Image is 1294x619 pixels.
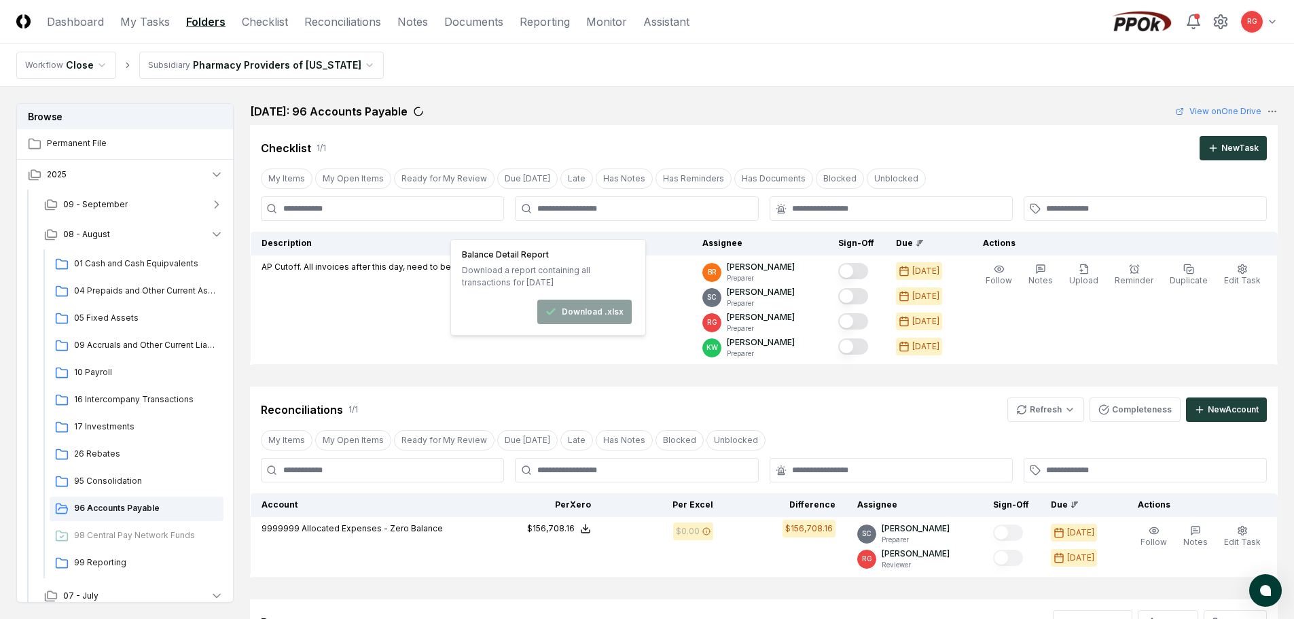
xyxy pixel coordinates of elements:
[262,499,469,511] div: Account
[785,523,833,535] div: $156,708.16
[148,59,190,71] div: Subsidiary
[497,430,558,450] button: Due Today
[480,493,602,517] th: Per Xero
[251,232,692,255] th: Description
[462,251,632,259] h4: Balance Detail Report
[262,261,588,273] p: AP Cutoff. All invoices after this day, need to be recorded in the next close month.
[882,535,950,545] p: Preparer
[727,286,795,298] p: [PERSON_NAME]
[74,312,218,324] span: 05 Fixed Assets
[983,261,1015,289] button: Follow
[527,523,575,535] div: $156,708.16
[17,104,233,129] h3: Browse
[186,14,226,30] a: Folders
[1167,261,1210,289] button: Duplicate
[50,524,223,548] a: 98 Central Pay Network Funds
[727,261,795,273] p: [PERSON_NAME]
[50,415,223,440] a: 17 Investments
[1249,574,1282,607] button: atlas-launcher
[33,219,234,249] button: 08 - August
[74,556,218,569] span: 99 Reporting
[1221,523,1263,551] button: Edit Task
[1026,261,1056,289] button: Notes
[1224,537,1261,547] span: Edit Task
[643,14,689,30] a: Assistant
[1240,10,1264,34] button: RG
[50,334,223,358] a: 09 Accruals and Other Current Liabilities
[896,237,950,249] div: Due
[50,551,223,576] a: 99 Reporting
[1028,275,1053,285] span: Notes
[397,14,428,30] a: Notes
[846,493,982,517] th: Assignee
[50,388,223,412] a: 16 Intercompany Transactions
[838,313,868,330] button: Mark complete
[74,475,218,487] span: 95 Consolidation
[1140,537,1167,547] span: Follow
[1109,11,1174,33] img: PPOk logo
[74,258,218,270] span: 01 Cash and Cash Equipvalents
[1221,142,1259,154] div: New Task
[862,554,872,564] span: RG
[47,14,104,30] a: Dashboard
[261,402,343,418] div: Reconciliations
[912,315,939,328] div: [DATE]
[816,169,864,189] button: Blocked
[50,497,223,521] a: 96 Accounts Payable
[261,140,311,156] div: Checklist
[655,430,704,450] button: Blocked
[1224,275,1261,285] span: Edit Task
[586,14,627,30] a: Monitor
[302,523,443,533] span: Allocated Expenses - Zero Balance
[727,349,795,359] p: Preparer
[1127,499,1267,511] div: Actions
[25,59,63,71] div: Workflow
[74,339,218,351] span: 09 Accruals and Other Current Liabilities
[394,430,495,450] button: Ready for My Review
[17,160,234,190] button: 2025
[1115,275,1153,285] span: Reminder
[838,338,868,355] button: Mark complete
[74,393,218,406] span: 16 Intercompany Transactions
[560,169,593,189] button: Late
[317,142,326,154] div: 1 / 1
[47,169,67,181] span: 2025
[727,336,795,349] p: [PERSON_NAME]
[1247,16,1257,26] span: RG
[1200,136,1267,160] button: NewTask
[602,493,724,517] th: Per Excel
[262,523,300,533] span: 9999999
[862,529,871,539] span: SC
[1186,397,1267,422] button: NewAccount
[74,529,218,542] span: 98 Central Pay Network Funds
[1007,397,1084,422] button: Refresh
[50,442,223,467] a: 26 Rebates
[706,342,718,353] span: KW
[63,590,98,602] span: 07 - July
[462,264,632,289] p: Download a report containing all transactions for [DATE]
[1067,527,1094,539] div: [DATE]
[912,290,939,302] div: [DATE]
[527,523,591,535] button: $156,708.16
[33,249,234,581] div: 08 - August
[882,560,950,570] p: Reviewer
[1090,397,1181,422] button: Completeness
[596,169,653,189] button: Has Notes
[1066,261,1101,289] button: Upload
[1138,523,1170,551] button: Follow
[50,252,223,277] a: 01 Cash and Cash Equipvalents
[691,232,827,255] th: Assignee
[74,421,218,433] span: 17 Investments
[1112,261,1156,289] button: Reminder
[706,430,766,450] button: Unblocked
[63,228,110,241] span: 08 - August
[986,275,1012,285] span: Follow
[33,581,234,611] button: 07 - July
[50,361,223,385] a: 10 Payroll
[727,298,795,308] p: Preparer
[1067,552,1094,564] div: [DATE]
[50,279,223,304] a: 04 Prepaids and Other Current Assets
[74,502,218,514] span: 96 Accounts Payable
[912,340,939,353] div: [DATE]
[655,169,732,189] button: Has Reminders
